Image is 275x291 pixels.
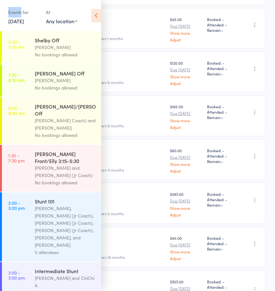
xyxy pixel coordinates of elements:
[170,148,202,173] div: $60.00
[170,118,202,123] a: Show more
[2,97,101,144] a: 8:00 -9:00 am[PERSON_NAME]/[PERSON_NAME] Off[PERSON_NAME] Coach) and [PERSON_NAME])No bookings al...
[207,17,238,22] span: Booked: -
[35,44,96,51] div: [PERSON_NAME]
[170,31,202,35] a: Show more
[170,213,202,217] a: Adjust
[207,148,238,153] span: Booked: -
[170,125,202,129] a: Adjust
[8,200,25,210] time: 2:00 - 3:00 pm
[35,77,96,84] div: [PERSON_NAME]
[35,131,96,139] div: No bookings allowed
[35,150,96,164] div: [PERSON_NAME] Front/Elly 3:15-5:30
[221,246,223,252] span: -
[35,205,96,249] div: [PERSON_NAME], [PERSON_NAME] (Jr Coach), [PERSON_NAME] (Jr Coach), [PERSON_NAME] (Jr Coach), [PER...
[170,243,202,247] small: Due [DATE]
[2,192,101,261] a: 2:00 -3:00 pmStunt 101[PERSON_NAME], [PERSON_NAME] (Jr Coach), [PERSON_NAME] (Jr Coach), [PERSON_...
[170,162,202,166] a: Show more
[207,191,238,197] span: Booked: -
[35,274,96,289] div: [PERSON_NAME] and ChiChi A
[207,22,238,27] span: Attended: -
[2,64,101,97] a: 7:30 -8:30 am[PERSON_NAME] Off[PERSON_NAME]No bookings allowed
[170,111,202,116] small: Due [DATE]
[207,197,238,202] span: Attended: -
[170,155,202,160] small: Due [DATE]
[170,206,202,210] a: Show more
[170,286,202,291] small: Due [DATE]
[170,38,202,42] a: Adjust
[170,104,202,129] div: $165.00
[207,60,238,66] span: Booked: -
[35,84,96,91] div: No bookings allowed
[8,39,24,49] time: 6:30 - 7:30 am
[170,81,202,85] a: Adjust
[207,284,238,290] span: Attended: -
[35,198,96,205] div: Stunt 101
[170,169,202,173] a: Adjust
[207,104,238,109] span: Booked: -
[8,7,40,18] div: Events for
[207,241,238,246] span: Attended: -
[207,159,238,164] span: Remain:
[170,24,202,28] small: Due [DATE]
[207,109,238,115] span: Attended: -
[207,202,238,208] span: Remain:
[46,18,78,25] div: Any location
[221,202,223,208] span: -
[207,66,238,71] span: Attended: -
[35,51,96,58] div: No bookings allowed
[221,27,223,33] span: -
[170,67,202,72] small: Due [DATE]
[170,17,202,42] div: $45.00
[207,27,238,33] span: Remain:
[170,75,202,79] a: Show more
[35,103,96,117] div: [PERSON_NAME]/[PERSON_NAME] Off
[207,115,238,120] span: Remain:
[35,164,96,179] div: [PERSON_NAME] and [PERSON_NAME] (Jr Coach)
[35,179,96,186] div: No bookings allowed
[8,18,24,25] a: [DATE]
[207,279,238,284] span: Booked: -
[207,246,238,252] span: Remain:
[207,153,238,159] span: Attended: -
[207,235,238,241] span: Booked: -
[170,199,202,203] small: Due [DATE]
[8,270,25,280] time: 2:00 - 3:00 pm
[2,31,101,64] a: 6:30 -7:30 amShelby Off[PERSON_NAME]No bookings allowed
[35,267,96,274] div: Intermediate Stunt
[221,71,223,76] span: -
[8,153,25,163] time: 1:30 - 7:30 pm
[35,117,96,131] div: [PERSON_NAME] Coach) and [PERSON_NAME])
[170,250,202,254] a: Show more
[221,159,223,164] span: -
[46,7,78,18] div: At
[35,70,96,77] div: [PERSON_NAME] Off
[207,71,238,76] span: Remain:
[2,145,101,192] a: 1:30 -7:30 pm[PERSON_NAME] Front/Elly 3:15-5:30[PERSON_NAME] and [PERSON_NAME] (Jr Coach)No booki...
[221,115,223,120] span: -
[35,37,96,44] div: Shelby Off
[8,105,25,116] time: 8:00 - 9:00 am
[170,60,202,85] div: $120.00
[170,235,202,260] div: $45.00
[8,72,25,82] time: 7:30 - 8:30 am
[170,191,202,216] div: $293.00
[35,249,96,256] div: 5 attendees
[170,256,202,260] a: Adjust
